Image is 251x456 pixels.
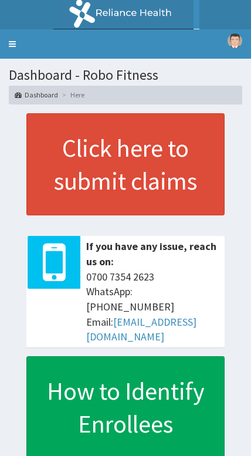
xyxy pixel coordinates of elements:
h1: Dashboard - Robo Fitness [9,67,242,83]
li: Here [59,90,84,100]
span: 0700 7354 2623 WhatsApp: [PHONE_NUMBER] Email: [86,269,219,345]
b: If you have any issue, reach us on: [86,239,216,268]
img: User Image [228,33,242,48]
a: Dashboard [15,90,58,100]
a: [EMAIL_ADDRESS][DOMAIN_NAME] [86,315,196,344]
a: Click here to submit claims [26,113,225,215]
